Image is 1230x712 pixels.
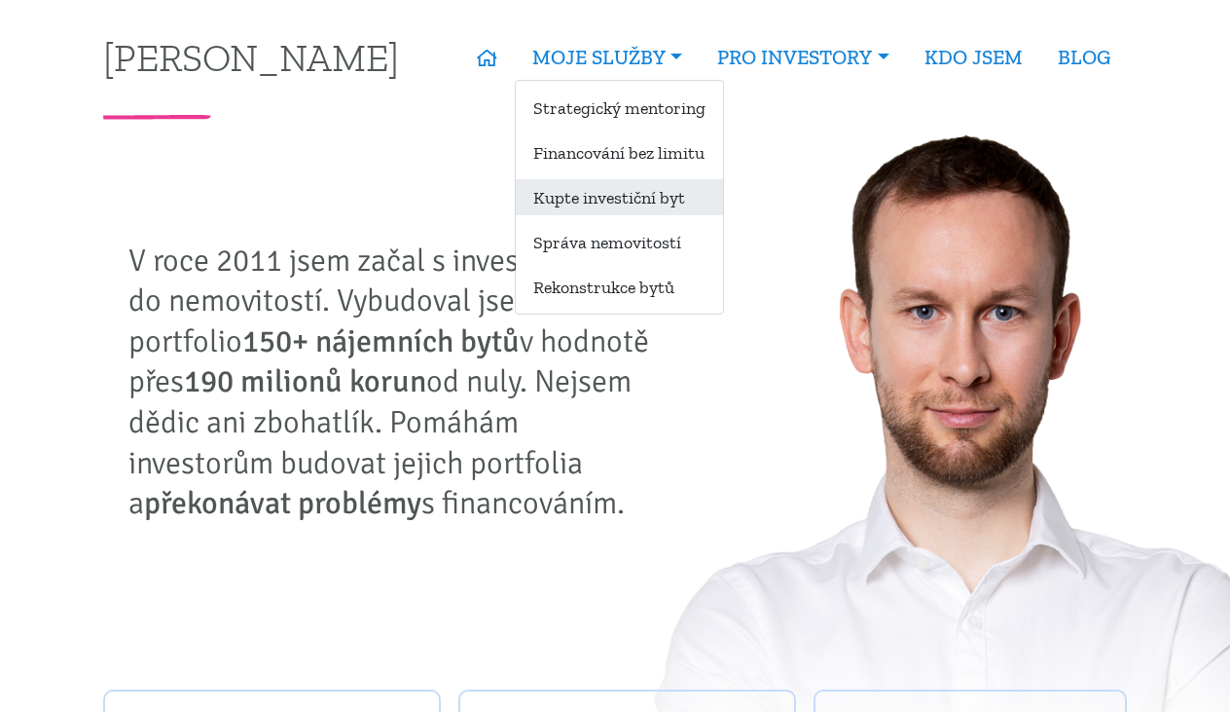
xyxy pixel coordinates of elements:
a: Strategický mentoring [516,90,723,126]
a: MOJE SLUŽBY [515,35,700,80]
a: Rekonstrukce bytů [516,269,723,305]
a: BLOG [1040,35,1128,80]
p: V roce 2011 jsem začal s investicemi do nemovitostí. Vybudoval jsem portfolio v hodnotě přes od n... [128,241,664,524]
a: [PERSON_NAME] [103,38,399,76]
strong: překonávat problémy [144,484,421,522]
a: Financování bez limitu [516,134,723,170]
a: KDO JSEM [907,35,1040,80]
a: Správa nemovitostí [516,224,723,260]
a: PRO INVESTORY [700,35,906,80]
a: Kupte investiční byt [516,179,723,215]
strong: 150+ nájemních bytů [242,322,520,360]
strong: 190 milionů korun [184,362,426,400]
